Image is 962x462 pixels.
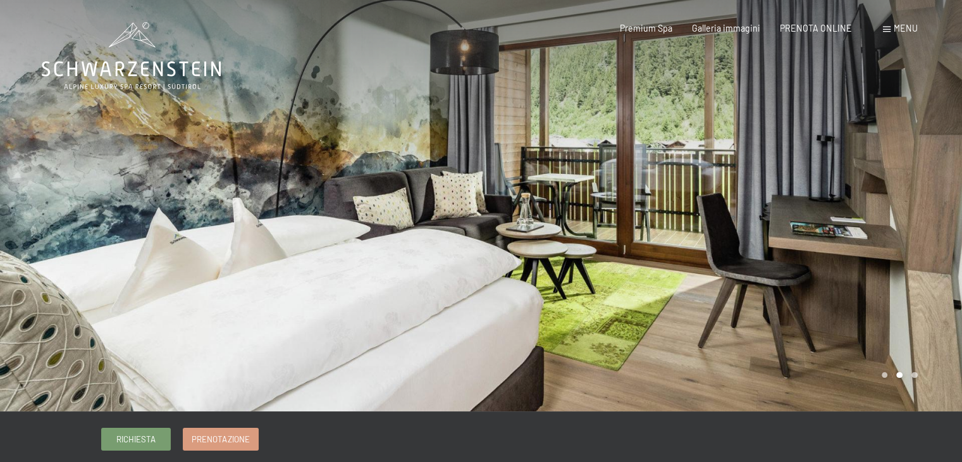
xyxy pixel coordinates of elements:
a: Prenotazione [183,428,257,449]
span: Prenotazione [192,434,249,445]
a: Richiesta [102,428,170,449]
a: PRENOTA ONLINE [780,23,852,34]
span: Menu [894,23,918,34]
a: Premium Spa [620,23,672,34]
a: Galleria immagini [692,23,760,34]
span: Richiesta [116,434,156,445]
